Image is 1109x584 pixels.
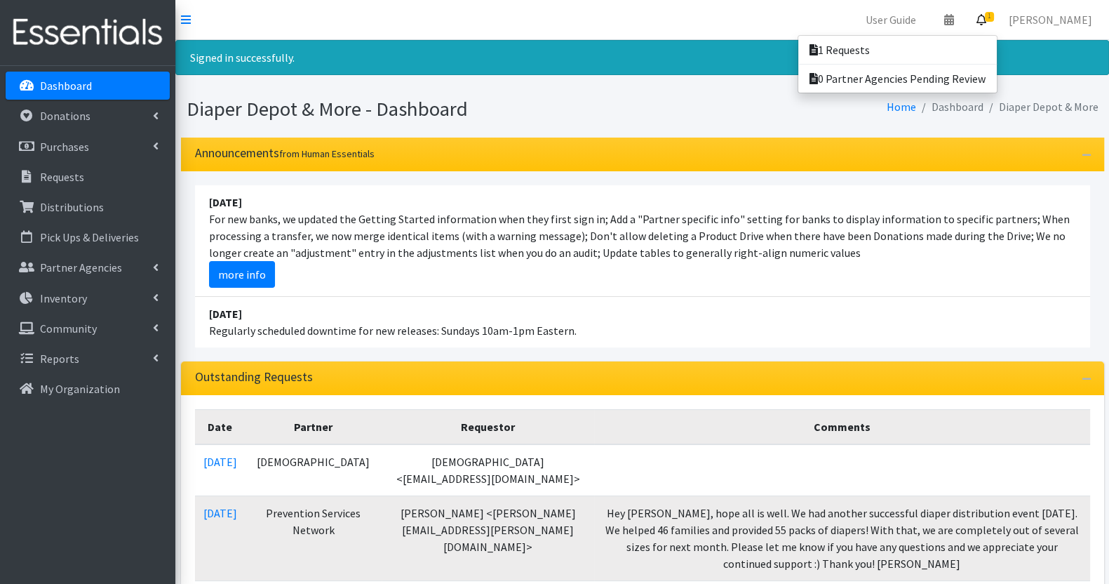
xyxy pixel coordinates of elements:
a: Reports [6,345,170,373]
div: Signed in successfully. [175,40,1109,75]
a: 0 Partner Agencies Pending Review [798,65,997,93]
td: [PERSON_NAME] <[PERSON_NAME][EMAIL_ADDRESS][PERSON_NAME][DOMAIN_NAME]> [382,496,594,580]
img: HumanEssentials [6,9,170,56]
th: Date [195,409,246,444]
a: My Organization [6,375,170,403]
a: Partner Agencies [6,253,170,281]
th: Requestor [382,409,594,444]
p: Dashboard [40,79,92,93]
td: Hey [PERSON_NAME], hope all is well. We had another successful diaper distribution event [DATE]. ... [594,496,1090,580]
a: 1 [965,6,997,34]
h3: Outstanding Requests [195,370,313,385]
h3: Announcements [195,146,375,161]
a: Inventory [6,284,170,312]
td: Prevention Services Network [246,496,382,580]
td: [DEMOGRAPHIC_DATA] [246,444,382,496]
p: Reports [40,352,79,366]
th: Partner [246,409,382,444]
a: [PERSON_NAME] [997,6,1103,34]
small: from Human Essentials [279,147,375,160]
p: Requests [40,170,84,184]
span: 1 [985,12,994,22]
a: Purchases [6,133,170,161]
th: Comments [594,409,1090,444]
a: User Guide [854,6,927,34]
a: Donations [6,102,170,130]
a: Community [6,314,170,343]
p: My Organization [40,382,120,396]
li: For new banks, we updated the Getting Started information when they first sign in; Add a "Partner... [195,185,1090,297]
p: Donations [40,109,90,123]
li: Regularly scheduled downtime for new releases: Sundays 10am-1pm Eastern. [195,297,1090,347]
a: Distributions [6,193,170,221]
a: Dashboard [6,72,170,100]
p: Distributions [40,200,104,214]
a: Requests [6,163,170,191]
a: [DATE] [203,506,237,520]
a: Home [887,100,916,114]
td: [DEMOGRAPHIC_DATA] <[EMAIL_ADDRESS][DOMAIN_NAME]> [382,444,594,496]
h1: Diaper Depot & More - Dashboard [187,97,638,121]
p: Partner Agencies [40,260,122,274]
a: 1 Requests [798,36,997,64]
strong: [DATE] [209,195,242,209]
strong: [DATE] [209,307,242,321]
li: Dashboard [916,97,983,117]
p: Purchases [40,140,89,154]
a: [DATE] [203,455,237,469]
a: more info [209,261,275,288]
p: Pick Ups & Deliveries [40,230,139,244]
li: Diaper Depot & More [983,97,1098,117]
a: Pick Ups & Deliveries [6,223,170,251]
p: Community [40,321,97,336]
p: Inventory [40,291,87,305]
